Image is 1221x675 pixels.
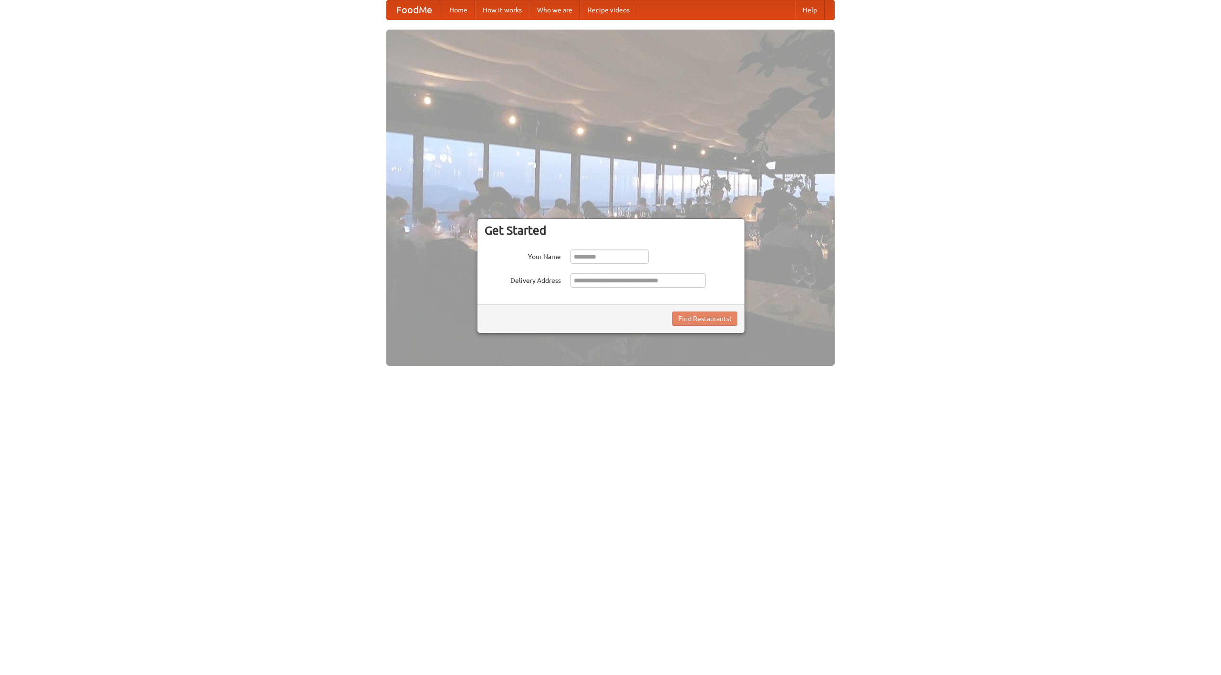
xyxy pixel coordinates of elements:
a: Help [795,0,825,20]
button: Find Restaurants! [672,312,737,326]
h3: Get Started [485,223,737,238]
a: How it works [475,0,529,20]
label: Delivery Address [485,273,561,285]
label: Your Name [485,249,561,261]
a: FoodMe [387,0,442,20]
a: Who we are [529,0,580,20]
a: Recipe videos [580,0,637,20]
a: Home [442,0,475,20]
